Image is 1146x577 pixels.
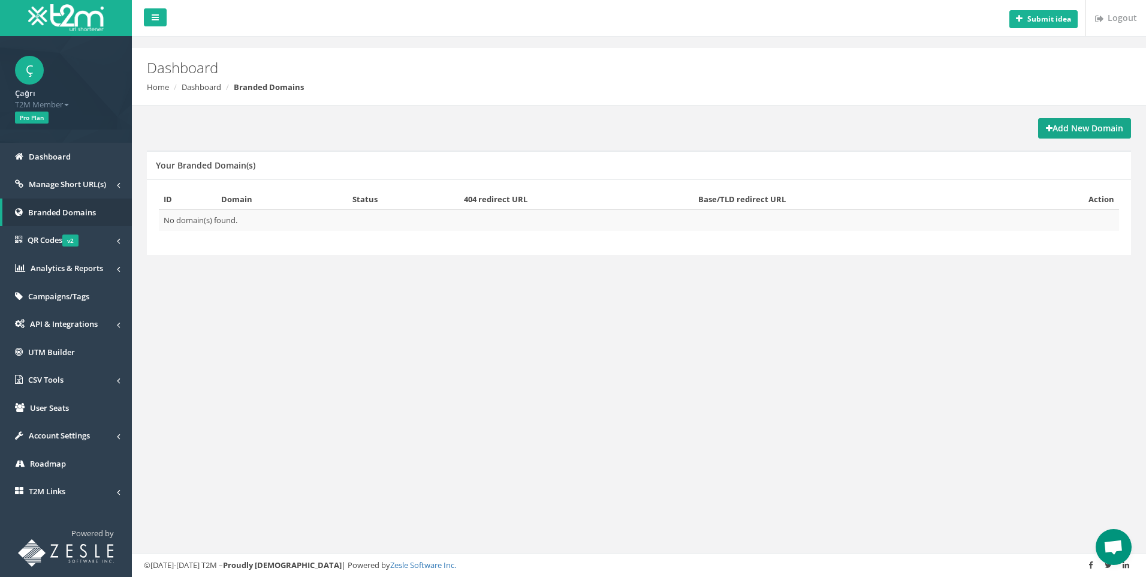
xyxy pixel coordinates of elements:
span: Analytics & Reports [31,263,103,274]
span: T2M Member [15,99,117,110]
span: Branded Domains [28,207,96,218]
h5: Your Branded Domain(s) [156,161,255,170]
h2: Dashboard [147,60,964,76]
button: Submit idea [1009,10,1078,28]
a: Zesle Software Inc. [390,560,456,570]
span: Manage Short URL(s) [29,179,106,190]
th: Action [1006,189,1119,210]
a: Add New Domain [1038,118,1131,139]
a: Open chat [1096,529,1132,565]
strong: Çağrı [15,88,35,98]
span: v2 [62,235,79,247]
span: Roadmap [30,458,66,469]
span: API & Integrations [30,318,98,329]
span: User Seats [30,402,69,413]
strong: Add New Domain [1046,122,1123,134]
span: Ç [15,56,44,85]
th: Base/TLD redirect URL [693,189,1005,210]
span: Account Settings [29,430,90,441]
span: UTM Builder [28,347,75,357]
span: T2M Links [29,486,65,497]
span: Powered by [71,528,114,539]
a: Dashboard [182,82,221,92]
strong: Branded Domains [234,82,304,92]
span: Campaigns/Tags [28,291,89,302]
a: Home [147,82,169,92]
td: No domain(s) found. [159,210,1119,231]
a: Çağrı T2M Member [15,85,117,110]
span: CSV Tools [28,374,64,385]
img: T2M URL Shortener powered by Zesle Software Inc. [18,539,114,567]
span: QR Codes [28,235,79,245]
th: Status [348,189,459,210]
th: Domain [216,189,347,210]
div: ©[DATE]-[DATE] T2M – | Powered by [144,560,1134,571]
span: Dashboard [29,151,71,162]
b: Submit idea [1027,14,1071,24]
strong: Proudly [DEMOGRAPHIC_DATA] [223,560,342,570]
th: 404 redirect URL [459,189,694,210]
th: ID [159,189,216,210]
span: Pro Plan [15,112,49,124]
img: T2M [28,4,104,31]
